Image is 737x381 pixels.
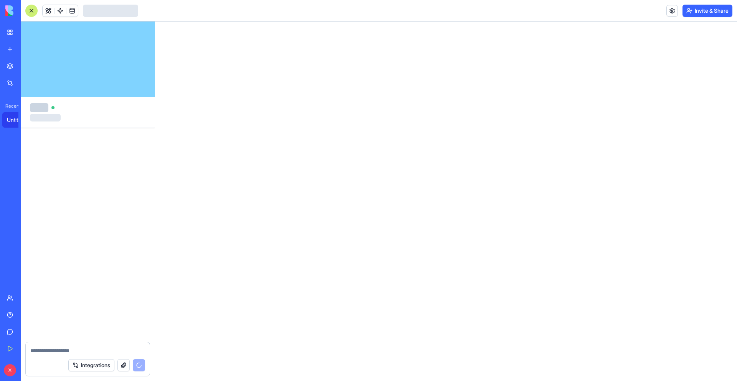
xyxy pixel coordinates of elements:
div: Untitled App [7,116,28,124]
span: X [4,364,16,376]
a: Untitled App [2,112,33,128]
button: Integrations [68,359,114,371]
span: Recent [2,103,18,109]
img: logo [5,5,53,16]
button: Invite & Share [682,5,732,17]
